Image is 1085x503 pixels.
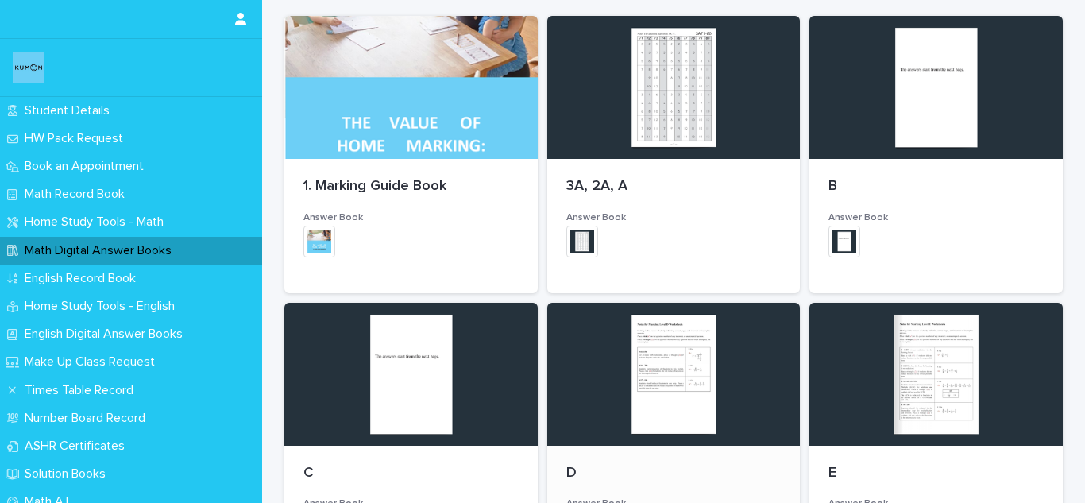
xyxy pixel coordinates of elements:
[809,16,1063,293] a: BAnswer Book
[303,178,519,195] p: 1. Marking Guide Book
[18,103,122,118] p: Student Details
[18,299,187,314] p: Home Study Tools - English
[18,159,156,174] p: Book an Appointment
[828,178,1044,195] p: B
[284,16,538,293] a: 1. Marking Guide BookAnswer Book
[18,327,195,342] p: English Digital Answer Books
[18,131,136,146] p: HW Pack Request
[18,466,118,482] p: Solution Books
[566,465,782,482] p: D
[18,411,158,426] p: Number Board Record
[18,187,137,202] p: Math Record Book
[566,211,782,224] h3: Answer Book
[828,211,1044,224] h3: Answer Book
[18,215,176,230] p: Home Study Tools - Math
[303,465,519,482] p: C
[828,465,1044,482] p: E
[18,383,146,398] p: Times Table Record
[18,439,137,454] p: ASHR Certificates
[303,211,519,224] h3: Answer Book
[547,16,801,293] a: 3A, 2A, AAnswer Book
[13,52,44,83] img: o6XkwfS7S2qhyeB9lxyF
[18,271,149,286] p: English Record Book
[18,354,168,370] p: Make Up Class Request
[18,243,184,258] p: Math Digital Answer Books
[566,178,782,195] p: 3A, 2A, A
